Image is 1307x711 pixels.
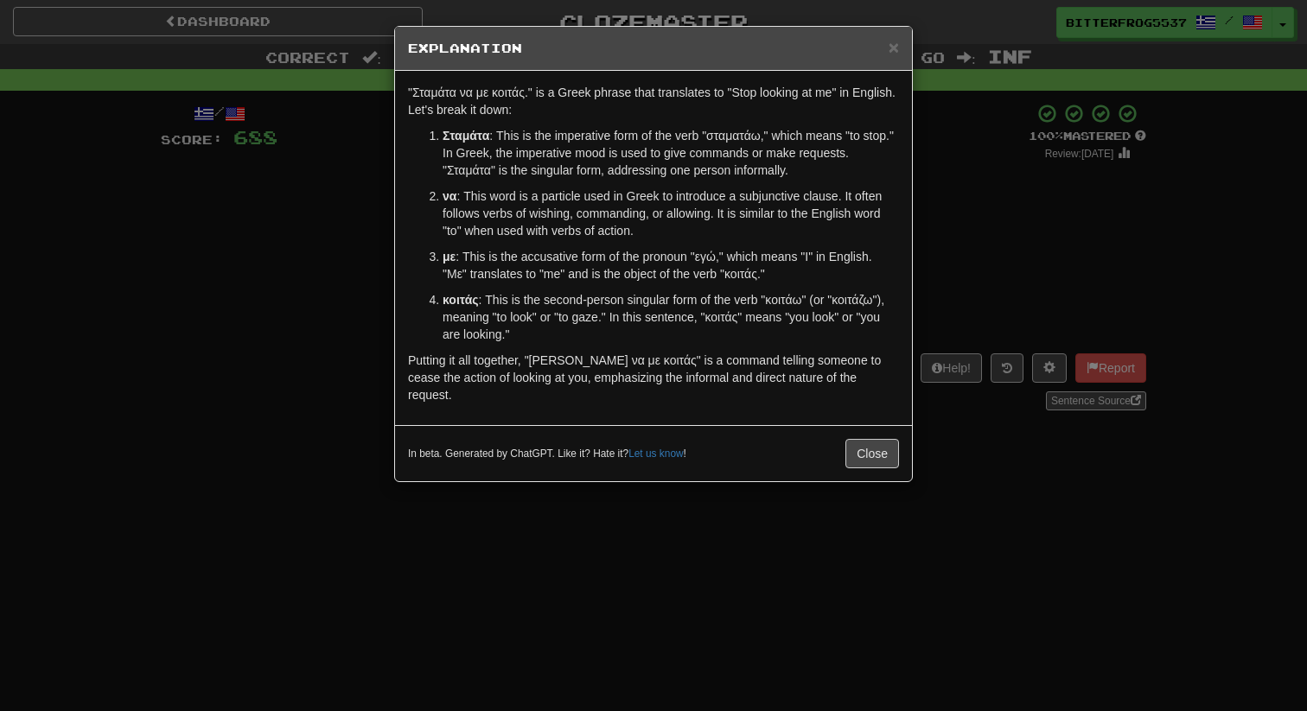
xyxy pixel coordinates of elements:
[443,189,456,203] strong: να
[845,439,899,468] button: Close
[889,37,899,57] span: ×
[889,38,899,56] button: Close
[443,291,899,343] p: : This is the second-person singular form of the verb "κοιτάω" (or "κοιτάζω"), meaning "to look" ...
[443,293,479,307] strong: κοιτάς
[408,447,686,461] small: In beta. Generated by ChatGPT. Like it? Hate it? !
[408,84,899,118] p: "Σταμάτα να με κοιτάς." is a Greek phrase that translates to "Stop looking at me" in English. Let...
[628,448,683,460] a: Let us know
[443,127,899,179] p: : This is the imperative form of the verb "σταματάω," which means "to stop." In Greek, the impera...
[443,187,899,239] p: : This word is a particle used in Greek to introduce a subjunctive clause. It often follows verbs...
[443,248,899,282] p: : This is the accusative form of the pronoun "εγώ," which means "I" in English. "Με" translates t...
[408,40,899,57] h5: Explanation
[443,129,489,143] strong: Σταμάτα
[408,352,899,403] p: Putting it all together, "[PERSON_NAME] να με κοιτάς" is a command telling someone to cease the a...
[443,250,456,263] strong: με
